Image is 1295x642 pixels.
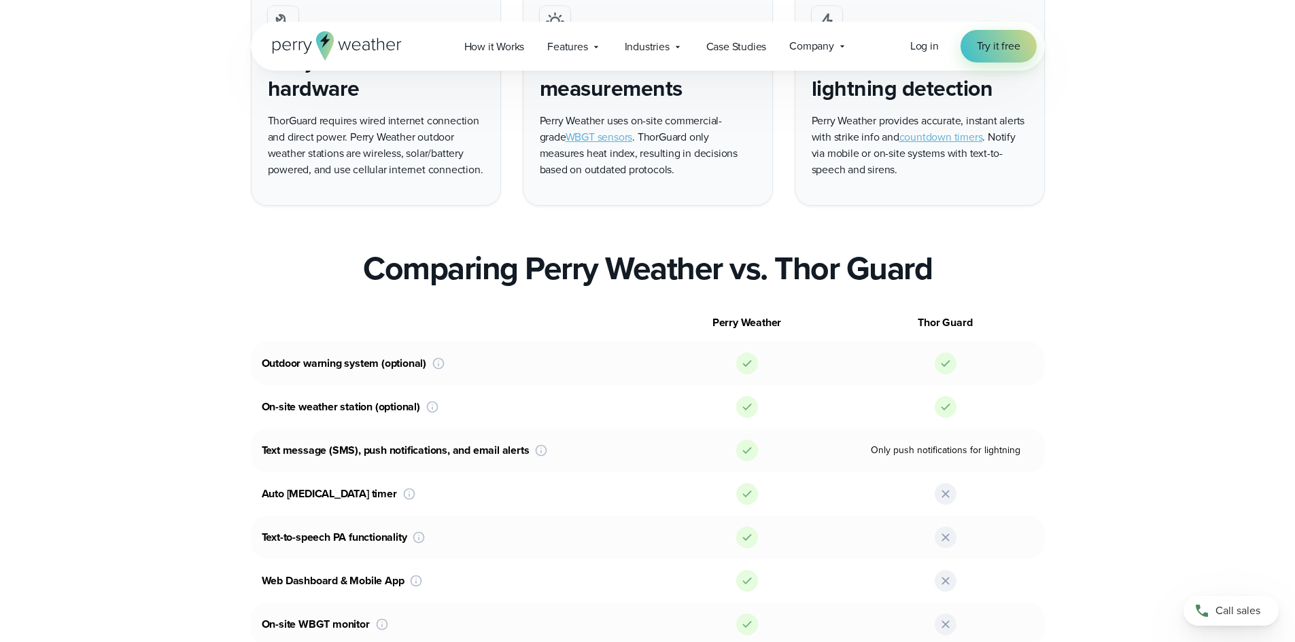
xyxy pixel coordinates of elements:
[695,33,778,60] a: Case Studies
[961,30,1037,63] a: Try it free
[812,113,1028,178] p: Perry Weather provides accurate, instant alerts with strike info and . Notify via mobile or on-si...
[464,39,525,55] span: How it Works
[363,249,932,287] h2: Comparing Perry Weather vs. Thor Guard
[453,33,536,60] a: How it Works
[1215,603,1260,619] span: Call sales
[977,38,1020,54] span: Try it free
[268,113,484,178] p: ThorGuard requires wired internet connection and direct power. Perry Weather outdoor weather stat...
[251,353,648,374] div: Outdoor warning system (optional)
[648,315,846,331] div: Perry Weather
[706,39,767,55] span: Case Studies
[251,570,648,592] div: Web Dashboard & Mobile App
[251,613,648,635] div: On-site WBGT monitor
[251,440,648,461] div: Text message (SMS), push notifications, and email alerts
[625,39,670,55] span: Industries
[268,48,484,102] h5: Truly wireless hardware
[910,38,939,54] a: Log in
[251,396,648,418] div: On-site weather station (optional)
[789,38,834,54] span: Company
[540,113,756,178] p: Perry Weather uses on-site commercial-grade . ThorGuard only measures heat index, resulting in de...
[251,527,648,548] div: Text-to-speech PA functionality
[540,48,756,102] h4: Precise on-site WBGT measurements
[846,444,1045,457] span: Only push notifications for lightning
[812,48,1028,102] h4: Accurate and reliable lightning detection
[1184,596,1279,626] a: Call sales
[899,129,983,145] a: countdown timers
[566,129,633,145] a: WBGT sensors
[846,315,1045,331] div: Thor Guard
[251,483,648,505] div: Auto [MEDICAL_DATA] timer
[547,39,587,55] span: Features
